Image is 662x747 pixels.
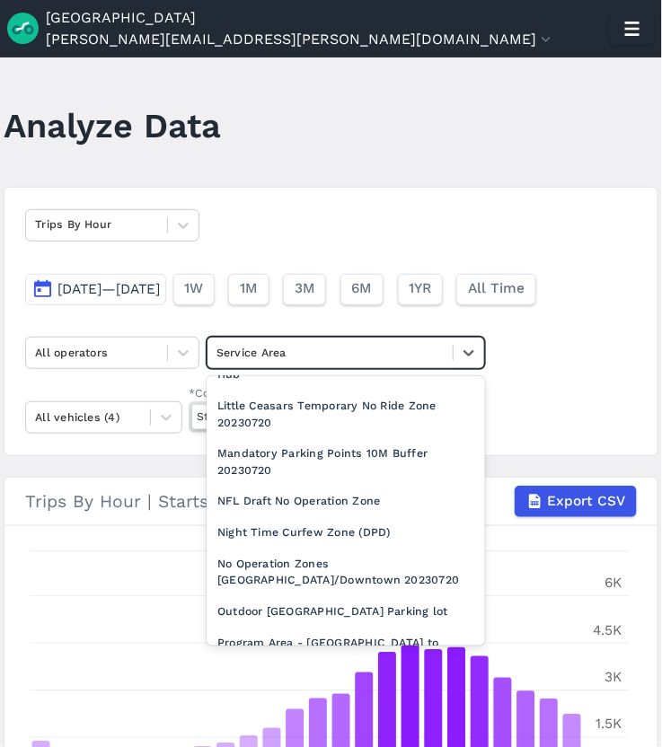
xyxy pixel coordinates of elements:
[7,13,46,44] img: Ride Report
[173,274,215,305] button: 1W
[456,274,535,305] button: All Time
[468,278,525,299] span: All Time
[295,278,315,299] span: 3M
[25,486,637,517] div: Trips By Hour | Starts
[207,628,485,675] div: Program Area - [GEOGRAPHIC_DATA] to [GEOGRAPHIC_DATA]
[207,438,485,486] div: Mandatory Parking Points 10M Buffer 20230720
[547,491,625,512] span: Export CSV
[184,278,203,299] span: 1W
[228,274,269,305] button: 1M
[398,274,443,305] button: 1YR
[352,278,373,299] span: 6M
[596,716,622,733] tspan: 1.5K
[605,576,622,592] tspan: 6K
[46,7,196,29] a: [GEOGRAPHIC_DATA]
[57,281,160,297] span: [DATE]—[DATE]
[207,391,485,438] div: Little Ceasars Temporary No Ride Zone 20230720
[593,622,622,638] tspan: 4.5K
[25,274,166,305] button: [DATE]—[DATE]
[409,278,431,299] span: 1YR
[240,278,258,299] span: 1M
[189,385,329,402] div: *Compute trip metrics by
[340,274,384,305] button: 6M
[283,274,326,305] button: 3M
[515,486,637,517] button: Export CSV
[207,549,485,596] div: No Operation Zones [GEOGRAPHIC_DATA]/Downtown 20230720
[4,102,221,150] h1: Analyze Data
[207,517,485,549] div: Night Time Curfew Zone (DPD)
[207,596,485,628] div: Outdoor [GEOGRAPHIC_DATA] Parking lot
[605,670,622,686] tspan: 3K
[46,29,555,50] button: [PERSON_NAME][EMAIL_ADDRESS][PERSON_NAME][DOMAIN_NAME]
[207,486,485,517] div: NFL Draft No Operation Zone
